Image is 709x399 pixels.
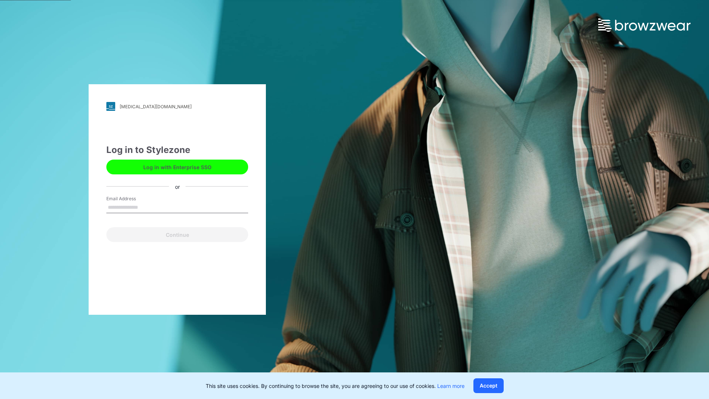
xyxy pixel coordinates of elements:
[106,160,248,174] button: Log in with Enterprise SSO
[473,378,504,393] button: Accept
[120,104,192,109] div: [MEDICAL_DATA][DOMAIN_NAME]
[169,183,186,190] div: or
[206,382,465,390] p: This site uses cookies. By continuing to browse the site, you are agreeing to our use of cookies.
[598,18,691,32] img: browzwear-logo.73288ffb.svg
[437,383,465,389] a: Learn more
[106,102,115,111] img: svg+xml;base64,PHN2ZyB3aWR0aD0iMjgiIGhlaWdodD0iMjgiIHZpZXdCb3g9IjAgMCAyOCAyOCIgZmlsbD0ibm9uZSIgeG...
[106,143,248,157] div: Log in to Stylezone
[106,102,248,111] a: [MEDICAL_DATA][DOMAIN_NAME]
[106,195,158,202] label: Email Address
